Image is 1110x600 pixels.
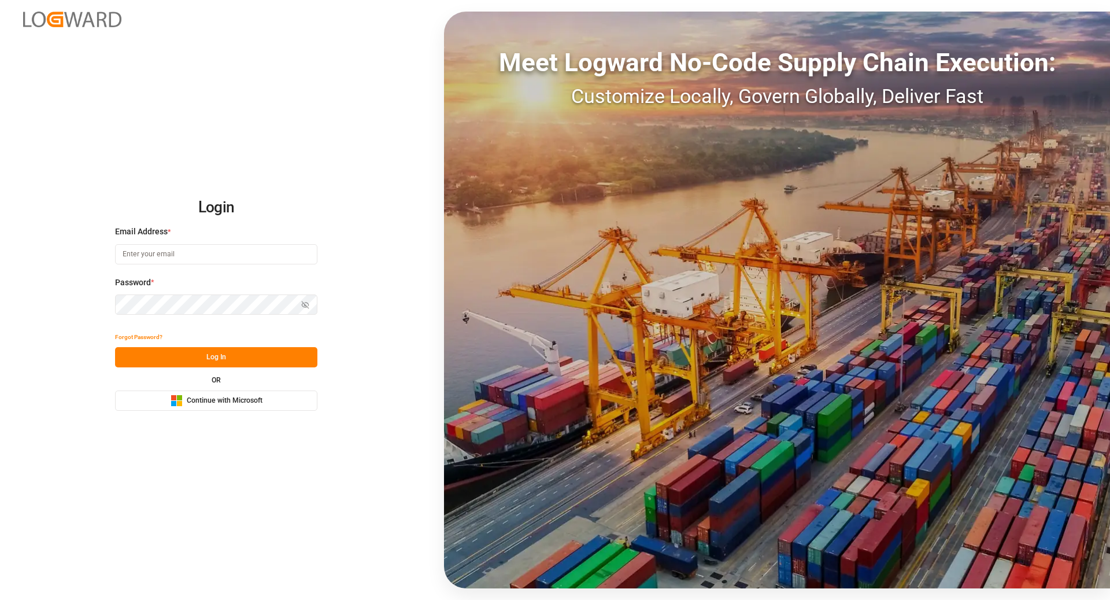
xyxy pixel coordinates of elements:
span: Continue with Microsoft [187,396,262,406]
input: Enter your email [115,244,317,264]
button: Continue with Microsoft [115,391,317,411]
button: Log In [115,347,317,367]
div: Meet Logward No-Code Supply Chain Execution: [444,43,1110,82]
h2: Login [115,189,317,226]
small: OR [212,377,221,384]
span: Email Address [115,226,168,238]
div: Customize Locally, Govern Globally, Deliver Fast [444,82,1110,111]
span: Password [115,277,151,289]
img: Logward_new_orange.png [23,12,121,27]
button: Forgot Password? [115,327,162,347]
